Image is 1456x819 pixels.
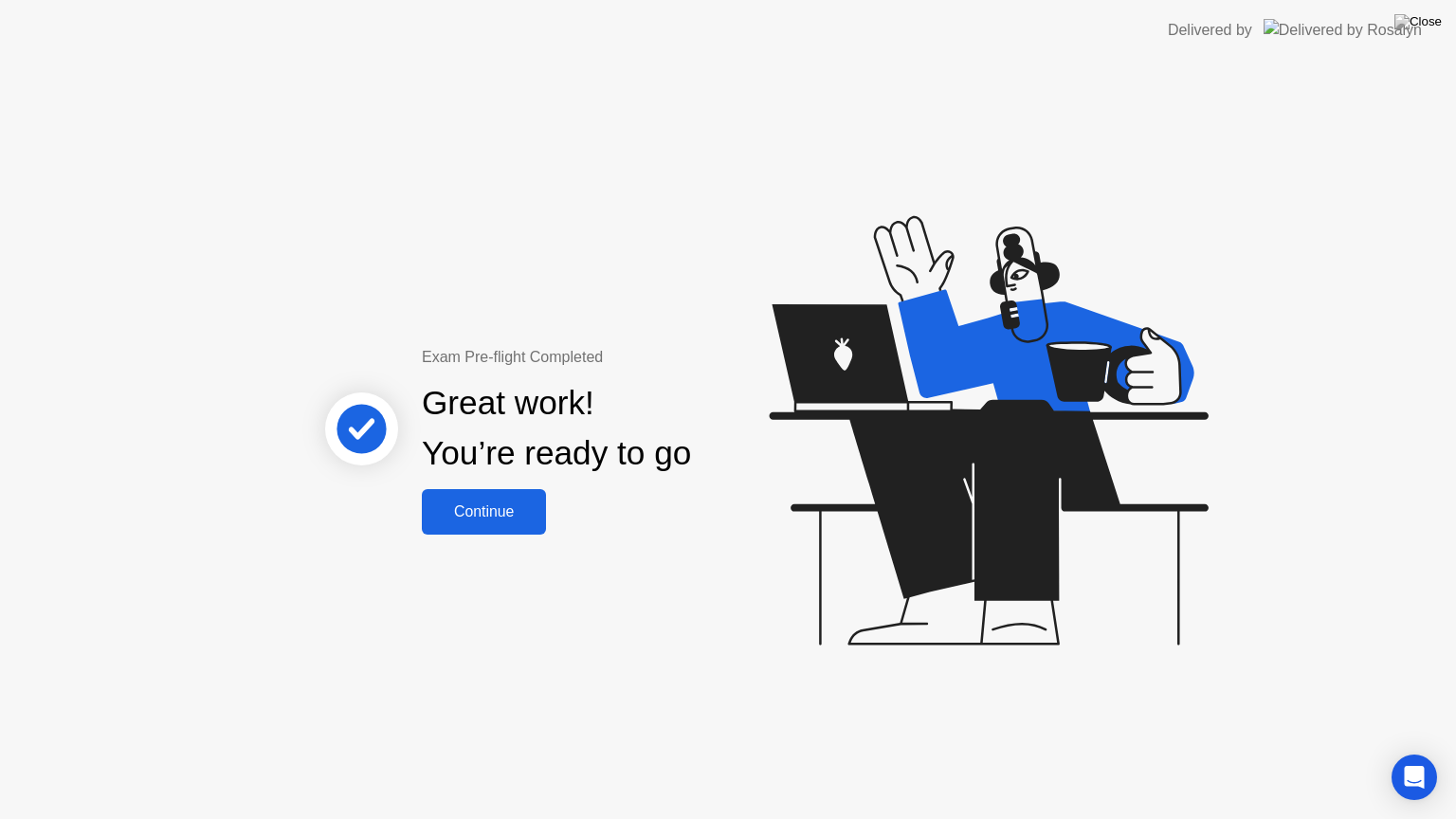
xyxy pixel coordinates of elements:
[1168,19,1252,42] div: Delivered by
[428,503,540,520] div: Continue
[1392,755,1437,800] div: Open Intercom Messenger
[422,489,546,535] button: Continue
[422,378,691,479] div: Great work! You’re ready to go
[1264,19,1422,41] img: Delivered by Rosalyn
[422,346,813,369] div: Exam Pre-flight Completed
[1394,14,1442,29] img: Close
